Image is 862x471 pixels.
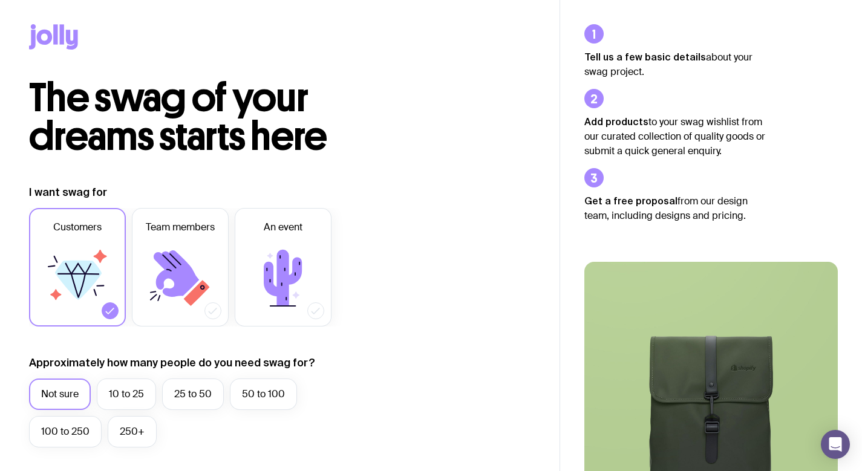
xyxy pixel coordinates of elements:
span: Team members [146,220,215,235]
label: 250+ [108,416,157,447]
label: 10 to 25 [97,378,156,410]
span: An event [264,220,302,235]
span: The swag of your dreams starts here [29,74,327,160]
span: Customers [53,220,102,235]
strong: Tell us a few basic details [584,51,706,62]
p: about your swag project. [584,50,766,79]
div: Open Intercom Messenger [821,430,850,459]
strong: Get a free proposal [584,195,678,206]
label: I want swag for [29,185,107,200]
label: Not sure [29,378,91,410]
label: 50 to 100 [230,378,297,410]
label: Approximately how many people do you need swag for? [29,356,315,370]
p: from our design team, including designs and pricing. [584,193,766,223]
p: to your swag wishlist from our curated collection of quality goods or submit a quick general enqu... [584,114,766,158]
label: 25 to 50 [162,378,224,410]
label: 100 to 250 [29,416,102,447]
strong: Add products [584,116,648,127]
